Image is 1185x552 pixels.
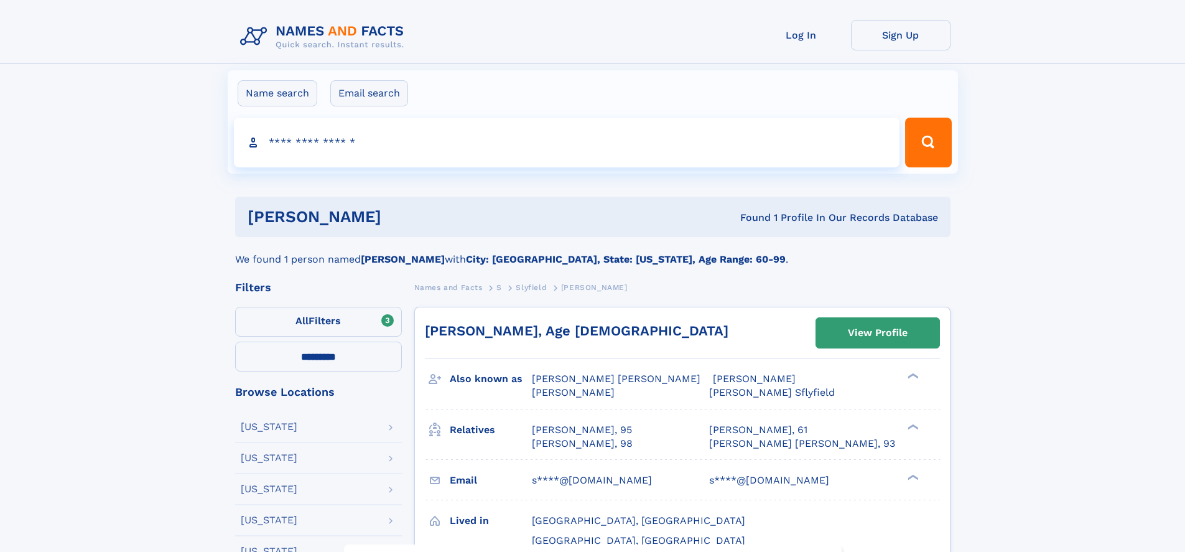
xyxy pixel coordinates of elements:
[532,423,632,437] a: [PERSON_NAME], 95
[905,118,951,167] button: Search Button
[450,368,532,390] h3: Also known as
[848,319,908,347] div: View Profile
[361,253,445,265] b: [PERSON_NAME]
[235,282,402,293] div: Filters
[516,279,547,295] a: Slyfield
[235,307,402,337] label: Filters
[241,484,297,494] div: [US_STATE]
[516,283,547,292] span: Slyfield
[709,423,807,437] a: [PERSON_NAME], 61
[560,211,938,225] div: Found 1 Profile In Our Records Database
[532,373,700,385] span: [PERSON_NAME] [PERSON_NAME]
[466,253,786,265] b: City: [GEOGRAPHIC_DATA], State: [US_STATE], Age Range: 60-99
[450,419,532,441] h3: Relatives
[532,535,745,546] span: [GEOGRAPHIC_DATA], [GEOGRAPHIC_DATA]
[532,437,633,451] a: [PERSON_NAME], 98
[709,386,835,398] span: [PERSON_NAME] Sflyfield
[904,423,919,431] div: ❯
[496,279,502,295] a: S
[532,515,745,526] span: [GEOGRAPHIC_DATA], [GEOGRAPHIC_DATA]
[450,510,532,531] h3: Lived in
[241,422,297,432] div: [US_STATE]
[295,315,309,327] span: All
[450,470,532,491] h3: Email
[713,373,796,385] span: [PERSON_NAME]
[904,473,919,481] div: ❯
[751,20,851,50] a: Log In
[561,283,628,292] span: [PERSON_NAME]
[238,80,317,106] label: Name search
[414,279,483,295] a: Names and Facts
[235,20,414,54] img: Logo Names and Facts
[330,80,408,106] label: Email search
[241,453,297,463] div: [US_STATE]
[248,209,561,225] h1: [PERSON_NAME]
[241,515,297,525] div: [US_STATE]
[904,372,919,380] div: ❯
[851,20,950,50] a: Sign Up
[709,437,895,451] a: [PERSON_NAME] [PERSON_NAME], 93
[532,386,615,398] span: [PERSON_NAME]
[235,237,950,267] div: We found 1 person named with .
[816,318,939,348] a: View Profile
[234,118,900,167] input: search input
[496,283,502,292] span: S
[425,323,728,339] a: [PERSON_NAME], Age [DEMOGRAPHIC_DATA]
[235,386,402,398] div: Browse Locations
